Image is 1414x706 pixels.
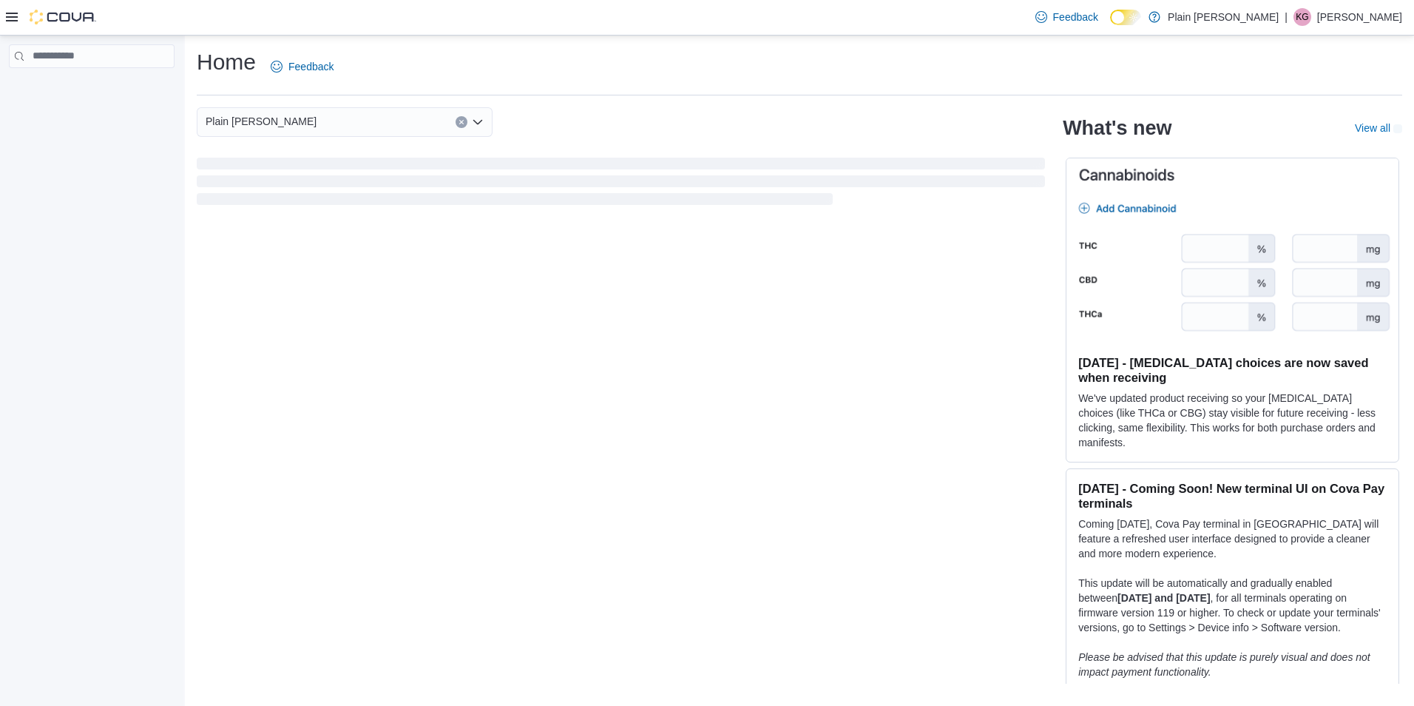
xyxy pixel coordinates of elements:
h3: [DATE] - [MEDICAL_DATA] choices are now saved when receiving [1078,355,1387,385]
h1: Home [197,47,256,77]
a: Feedback [1029,2,1104,32]
span: Dark Mode [1110,25,1111,26]
span: KG [1296,8,1308,26]
span: Feedback [288,59,334,74]
em: Please be advised that this update is purely visual and does not impact payment functionality. [1078,651,1370,678]
button: Open list of options [472,116,484,128]
h2: What's new [1063,116,1171,140]
p: We've updated product receiving so your [MEDICAL_DATA] choices (like THCa or CBG) stay visible fo... [1078,391,1387,450]
img: Cova [30,10,96,24]
svg: External link [1393,124,1402,133]
a: Feedback [265,52,339,81]
input: Dark Mode [1110,10,1141,25]
strong: [DATE] and [DATE] [1117,592,1210,604]
span: Loading [197,161,1045,208]
div: Krista Granger [1293,8,1311,26]
h3: [DATE] - Coming Soon! New terminal UI on Cova Pay terminals [1078,481,1387,511]
p: Coming [DATE], Cova Pay terminal in [GEOGRAPHIC_DATA] will feature a refreshed user interface des... [1078,517,1387,561]
p: Plain [PERSON_NAME] [1168,8,1279,26]
span: Plain [PERSON_NAME] [206,112,317,130]
button: Clear input [456,116,467,128]
span: Feedback [1053,10,1098,24]
a: View allExternal link [1355,122,1402,134]
p: | [1285,8,1288,26]
p: This update will be automatically and gradually enabled between , for all terminals operating on ... [1078,576,1387,635]
p: [PERSON_NAME] [1317,8,1402,26]
nav: Complex example [9,71,175,107]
